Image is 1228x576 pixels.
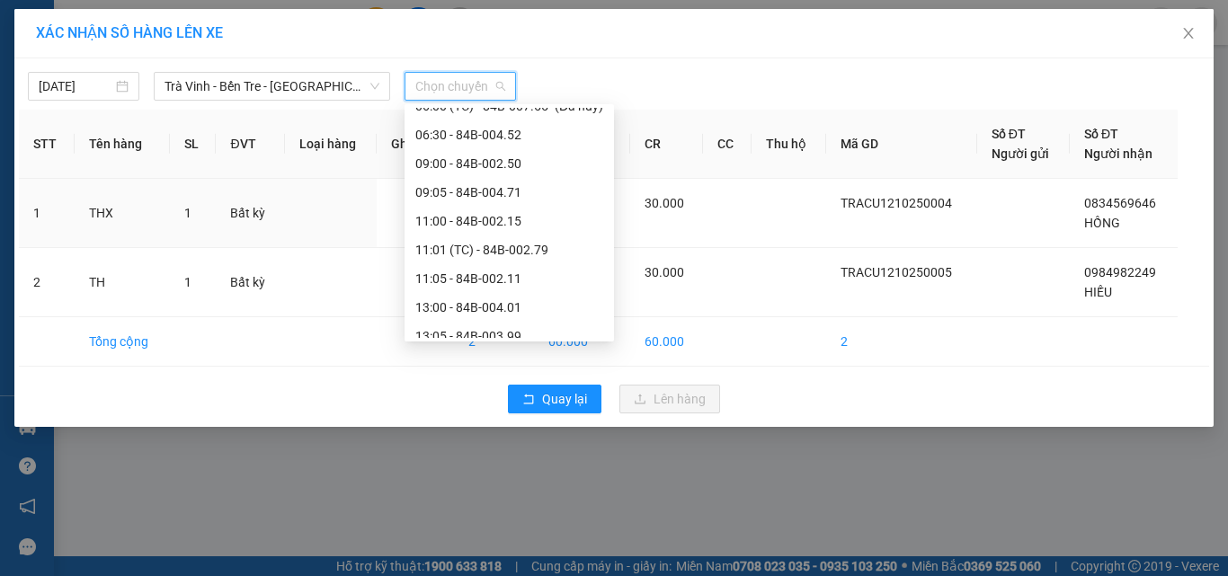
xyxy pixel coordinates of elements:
[522,393,535,407] span: rollback
[645,196,684,210] span: 30.000
[1084,146,1152,161] span: Người nhận
[75,110,169,179] th: Tên hàng
[117,56,299,77] div: HIẾU
[415,125,603,145] div: 06:30 - 84B-004.52
[415,154,603,173] div: 09:00 - 84B-002.50
[992,146,1049,161] span: Người gửi
[1084,265,1156,279] span: 0984982249
[75,179,169,248] td: THX
[15,15,104,37] div: Trà Cú
[630,110,704,179] th: CR
[508,385,601,413] button: rollbackQuay lại
[117,15,299,56] div: [GEOGRAPHIC_DATA]
[75,317,169,367] td: Tổng cộng
[841,196,952,210] span: TRACU1210250004
[184,275,191,289] span: 1
[117,77,299,102] div: 0984982249
[216,179,284,248] td: Bất kỳ
[19,248,75,317] td: 2
[619,385,720,413] button: uploadLên hàng
[841,265,952,279] span: TRACU1210250005
[19,110,75,179] th: STT
[75,248,169,317] td: TH
[826,317,977,367] td: 2
[992,127,1026,141] span: Số ĐT
[415,73,505,100] span: Chọn chuyến
[377,110,454,179] th: Ghi chú
[369,81,380,92] span: down
[415,211,603,231] div: 11:00 - 84B-002.15
[454,317,534,367] td: 2
[19,179,75,248] td: 1
[1084,285,1112,299] span: HIẾU
[1084,127,1118,141] span: Số ĐT
[534,317,629,367] td: 60.000
[645,265,684,279] span: 30.000
[415,297,603,317] div: 13:00 - 84B-004.01
[1084,216,1120,230] span: HỒNG
[630,317,704,367] td: 60.000
[415,240,603,260] div: 11:01 (TC) - 84B-002.79
[170,110,217,179] th: SL
[216,248,284,317] td: Bất kỳ
[1084,196,1156,210] span: 0834569646
[826,110,977,179] th: Mã GD
[1163,9,1214,59] button: Close
[415,326,603,346] div: 13:05 - 84B-003.99
[117,15,160,34] span: Nhận:
[15,17,43,36] span: Gửi:
[36,24,223,41] span: XÁC NHẬN SỐ HÀNG LÊN XE
[1181,26,1196,40] span: close
[165,73,379,100] span: Trà Vinh - Bến Tre - Sài Gòn
[542,389,587,409] span: Quay lại
[184,206,191,220] span: 1
[13,115,41,134] span: CR :
[39,76,112,96] input: 12/10/2025
[13,113,107,135] div: 30.000
[752,110,826,179] th: Thu hộ
[216,110,284,179] th: ĐVT
[415,269,603,288] div: 11:05 - 84B-002.11
[415,182,603,202] div: 09:05 - 84B-004.71
[703,110,752,179] th: CC
[285,110,377,179] th: Loại hàng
